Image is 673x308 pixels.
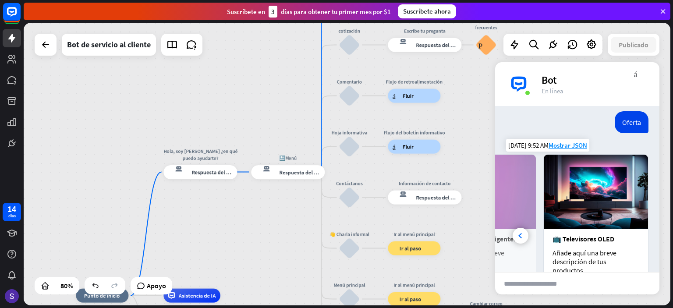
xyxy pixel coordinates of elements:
font: Añade aquí una breve descripción de tus productos. [553,248,618,275]
font: días [8,213,16,219]
font: cotización [339,28,361,34]
font: bloque_ir a [393,245,396,252]
font: respuesta del bot de bloqueo [168,165,186,172]
font: Suscríbete ahora [403,7,451,15]
font: días para obtener tu primer mes por $1 [281,7,391,16]
font: 📺 Televisores OLED [553,234,614,243]
font: Ir al paso [400,296,422,303]
font: árbol constructor [393,92,399,99]
font: 14 [7,203,16,214]
font: Asistencia de IA [179,292,216,299]
font: Bot de servicio al cliente [67,39,151,50]
font: 👋 Charla informal [329,231,369,237]
font: Punto de inicio [84,292,120,299]
font: Ir al menú principal [393,282,435,288]
font: árbol constructor [393,143,399,150]
a: 14 días [3,203,21,221]
font: Flujo del boletín informativo [383,129,445,135]
font: Información de contacto [399,180,450,186]
font: Respuesta del bot [416,194,459,201]
font: respuesta del bot de bloqueo [256,165,273,172]
font: Fluir [403,143,414,150]
font: Ir al paso [400,245,422,252]
font: Ir al menú principal [393,231,435,237]
button: Abrir el widget de chat LiveChat [7,4,33,30]
font: Respuesta del bot [416,42,459,49]
font: Preguntas frecuentes sobre bloques [478,41,494,49]
font: archivo adjunto de bloque [581,273,590,282]
font: 80% [60,281,73,290]
font: enviar [590,278,653,289]
font: Menú principal [333,282,365,288]
font: Bot [542,73,557,87]
font: Preguntas frecuentes [475,17,497,30]
font: Respuesta del bot [280,169,322,176]
font: Contáctanos [336,180,363,186]
font: Flujo de retroalimentación [386,78,443,85]
font: 🔙Menú [279,155,297,161]
font: respuesta del bot de bloqueo [393,191,410,198]
div: Bot de servicio al cliente [67,34,151,56]
font: Apoyo [147,281,166,290]
font: Publicado [619,40,648,49]
button: Publicado [611,37,656,53]
font: Comentario [337,78,362,85]
font: Oferta [622,118,641,127]
font: Escribe tu pregunta [404,28,445,34]
font: 3 [271,7,275,16]
font: En línea [542,87,563,95]
font: Fluir [403,92,414,99]
font: Hoja informativa [332,129,368,135]
font: Suscríbete en [227,7,265,16]
font: más_vert [634,69,638,78]
font: Respuesta del bot [192,169,235,176]
font: [DATE] 9:52 AM [508,141,549,149]
font: respuesta del bot de bloqueo [393,38,410,45]
font: bloque_ir a [393,296,396,303]
font: Mostrar JSON [549,141,587,149]
font: Hola, soy [PERSON_NAME] ¿en qué puedo ayudarte? [163,148,237,161]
